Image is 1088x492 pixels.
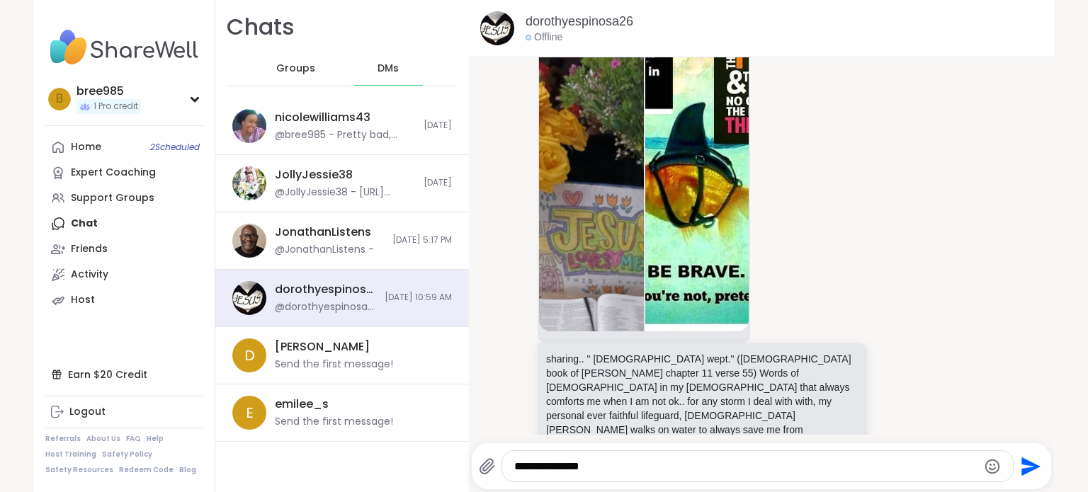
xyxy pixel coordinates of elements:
div: [PERSON_NAME] [275,339,370,355]
span: [DATE] 5:17 PM [392,234,452,246]
span: D [244,345,255,366]
a: Safety Policy [102,450,152,459]
div: Logout [69,405,106,419]
img: ShareWell Nav Logo [45,23,203,72]
div: @bree985 - Pretty bad, what's going on? [275,128,415,142]
button: Emoji picker [984,458,1001,475]
span: 2 Scheduled [150,142,200,153]
div: Activity [71,268,108,282]
a: Blog [179,465,196,475]
div: JonathanListens [275,224,371,240]
div: Offline [526,30,562,45]
div: Send the first message! [275,357,393,372]
div: @JollyJessie38 - [URL][DOMAIN_NAME] [275,185,415,200]
div: dorothyespinosa26 [275,282,376,297]
span: Groups [276,62,315,76]
div: Home [71,140,101,154]
a: Home2Scheduled [45,135,203,160]
a: Logout [45,399,203,425]
span: 1 Pro credit [93,101,138,113]
a: Support Groups [45,185,203,211]
div: Send the first message! [275,415,393,429]
a: Host Training [45,450,96,459]
button: Send [1014,450,1045,482]
div: bree985 [76,84,141,99]
span: DMs [378,62,399,76]
a: Referrals [45,434,81,444]
div: emilee_s [275,396,329,412]
span: [DATE] [424,120,452,132]
div: Friends [71,242,108,256]
a: FAQ [126,434,141,444]
div: Support Groups [71,191,154,205]
a: Activity [45,262,203,287]
div: @JonathanListens - [275,243,374,257]
div: Earn $20 Credit [45,362,203,387]
a: Safety Resources [45,465,113,475]
img: https://sharewell-space-live.sfo3.digitaloceanspaces.com/user-generated/0d4e8e7a-567c-4b30-a556-7... [480,11,514,45]
span: b [56,90,63,108]
a: Help [147,434,164,444]
a: dorothyespinosa26 [526,13,633,30]
span: [DATE] [424,177,452,189]
div: Host [71,293,95,307]
textarea: Type your message [514,459,977,474]
div: @dorothyespinosa26 - sharing.. " [DEMOGRAPHIC_DATA] wept." ([DEMOGRAPHIC_DATA] book of [PERSON_NA... [275,300,376,314]
img: https://sharewell-space-live.sfo3.digitaloceanspaces.com/user-generated/3602621c-eaa5-4082-863a-9... [232,166,266,200]
div: JollyJessie38 [275,167,353,183]
a: Expert Coaching [45,160,203,185]
a: Host [45,287,203,313]
div: nicolewilliams43 [275,110,370,125]
a: Friends [45,236,203,262]
img: https://sharewell-space-live.sfo3.digitaloceanspaces.com/user-generated/3403c148-dfcf-4217-9166-8... [232,109,266,143]
img: https://sharewell-space-live.sfo3.digitaloceanspaces.com/user-generated/0d4e8e7a-567c-4b30-a556-7... [232,281,266,315]
h1: Chats [227,11,295,43]
span: [DATE] 10:59 AM [385,292,452,304]
img: https://sharewell-space-live.sfo3.digitaloceanspaces.com/user-generated/0e2c5150-e31e-4b6a-957d-4... [232,224,266,258]
div: Expert Coaching [71,166,156,180]
span: e [246,402,254,423]
a: About Us [86,434,120,444]
a: Redeem Code [119,465,174,475]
